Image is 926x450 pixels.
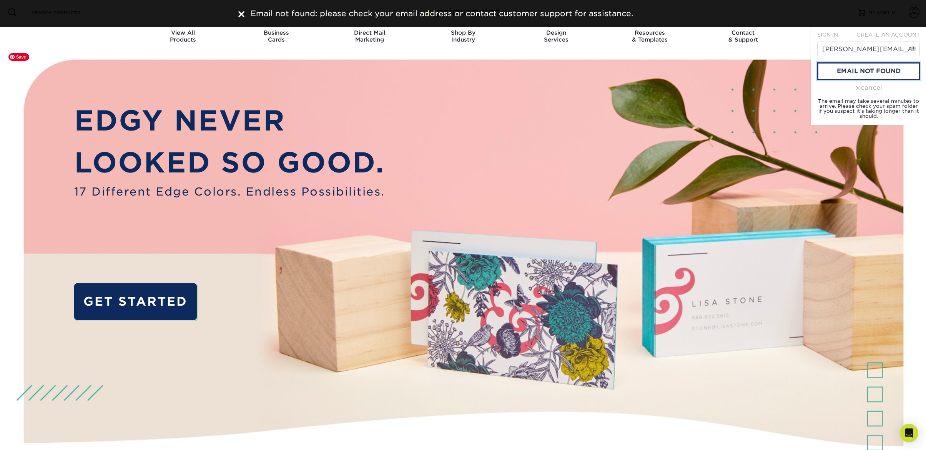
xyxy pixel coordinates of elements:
[603,25,697,49] a: Resources& Templates
[697,29,790,43] div: & Support
[74,283,197,320] a: GET STARTED
[323,25,416,49] a: Direct MailMarketing
[818,98,919,119] small: The email may take several minutes to arrive. Please check your spam folder if you suspect it's t...
[697,25,790,49] a: Contact& Support
[74,100,385,141] p: EDGY NEVER
[817,62,920,80] a: email not found
[229,25,323,49] a: BusinessCards
[136,29,230,36] span: View All
[136,29,230,43] div: Products
[323,29,416,36] span: Direct Mail
[697,29,790,36] span: Contact
[251,9,633,18] span: Email not found: please check your email address or contact customer support for assistance.
[416,29,510,36] span: Shop By
[510,29,603,36] span: Design
[900,424,918,442] div: Open Intercom Messenger
[416,29,510,43] div: Industry
[510,29,603,43] div: Services
[74,142,385,183] p: LOOKED SO GOOD.
[817,42,920,56] input: Email
[136,25,230,49] a: View AllProducts
[238,11,244,17] img: close
[817,83,920,92] div: cancel
[229,29,323,36] span: Business
[8,53,29,61] span: Save
[229,29,323,43] div: Cards
[817,32,838,38] span: SIGN IN
[856,32,920,38] span: CREATE AN ACCOUNT
[603,29,697,36] span: Resources
[74,183,385,200] span: 17 Different Edge Colors. Endless Possibilities.
[416,25,510,49] a: Shop ByIndustry
[603,29,697,43] div: & Templates
[323,29,416,43] div: Marketing
[510,25,603,49] a: DesignServices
